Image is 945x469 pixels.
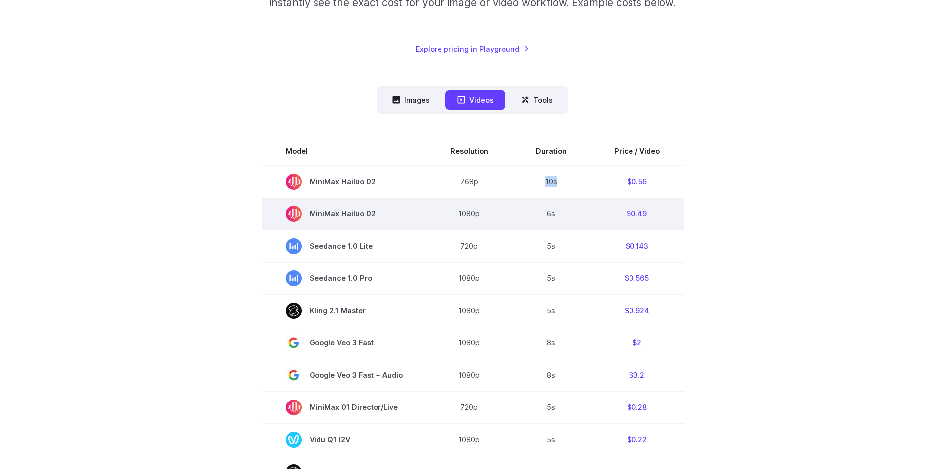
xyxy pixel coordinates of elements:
[590,359,684,391] td: $3.2
[427,230,512,262] td: 720p
[380,90,441,110] button: Images
[512,198,590,230] td: 6s
[512,294,590,327] td: 5s
[512,391,590,423] td: 5s
[590,262,684,294] td: $0.565
[427,198,512,230] td: 1080p
[427,294,512,327] td: 1080p
[590,198,684,230] td: $0.49
[590,391,684,423] td: $0.28
[512,423,590,456] td: 5s
[512,165,590,198] td: 10s
[416,43,529,55] a: Explore pricing in Playground
[590,423,684,456] td: $0.22
[286,335,403,351] span: Google Veo 3 Fast
[509,90,565,110] button: Tools
[286,238,403,254] span: Seedance 1.0 Lite
[427,165,512,198] td: 768p
[590,137,684,165] th: Price / Video
[512,359,590,391] td: 8s
[590,165,684,198] td: $0.56
[286,206,403,222] span: MiniMax Hailuo 02
[512,327,590,359] td: 8s
[590,230,684,262] td: $0.143
[427,137,512,165] th: Resolution
[286,174,403,190] span: MiniMax Hailuo 02
[427,359,512,391] td: 1080p
[427,327,512,359] td: 1080p
[590,327,684,359] td: $2
[512,262,590,294] td: 5s
[286,432,403,448] span: Vidu Q1 I2V
[286,400,403,415] span: MiniMax 01 Director/Live
[262,137,427,165] th: Model
[590,294,684,327] td: $0.924
[286,270,403,286] span: Seedance 1.0 Pro
[427,262,512,294] td: 1080p
[512,137,590,165] th: Duration
[286,367,403,383] span: Google Veo 3 Fast + Audio
[427,391,512,423] td: 720p
[286,303,403,319] span: Kling 2.1 Master
[512,230,590,262] td: 5s
[427,423,512,456] td: 1080p
[445,90,505,110] button: Videos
